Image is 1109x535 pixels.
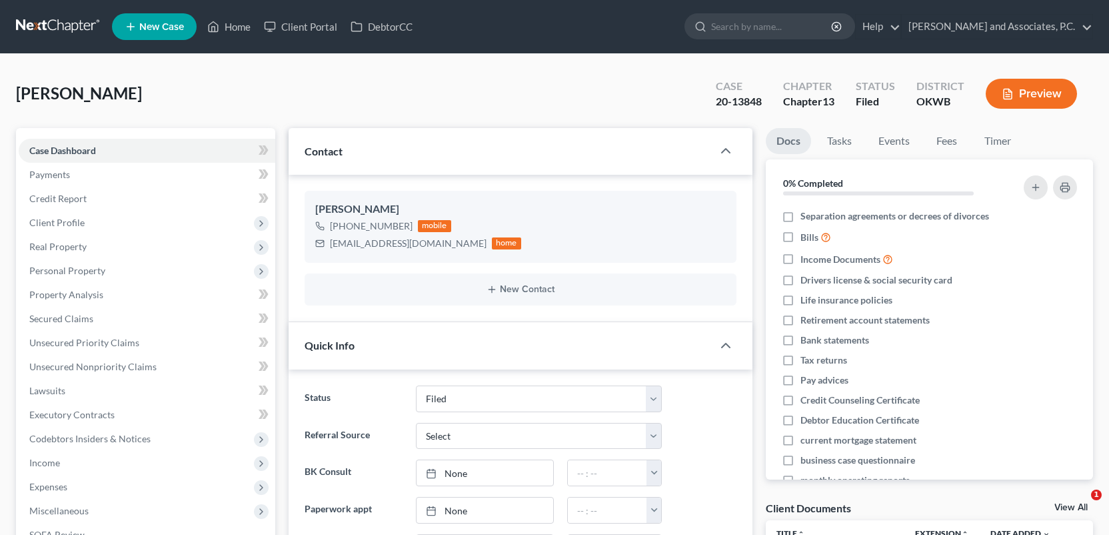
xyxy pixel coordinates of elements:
span: Bank statements [800,334,869,347]
span: Lawsuits [29,385,65,396]
button: Preview [986,79,1077,109]
div: [PERSON_NAME] [315,201,726,217]
span: Property Analysis [29,289,103,300]
span: Bills [800,231,818,244]
span: current mortgage statement [800,434,916,447]
a: Property Analysis [19,283,275,307]
div: Status [856,79,895,94]
span: Debtor Education Certificate [800,414,919,427]
a: Executory Contracts [19,403,275,427]
div: Case [716,79,762,94]
div: mobile [418,220,451,232]
div: Filed [856,94,895,109]
a: [PERSON_NAME] and Associates, P.C. [902,15,1092,39]
span: Life insurance policies [800,294,892,307]
span: Drivers license & social security card [800,274,952,287]
span: Credit Counseling Certificate [800,394,920,407]
span: Real Property [29,241,87,252]
label: Status [298,386,409,412]
span: business case questionnaire [800,454,915,467]
span: Unsecured Priority Claims [29,337,139,348]
input: -- : -- [568,498,647,523]
span: Quick Info [305,339,355,352]
span: Retirement account statements [800,314,930,327]
a: Case Dashboard [19,139,275,163]
span: Expenses [29,481,67,492]
a: None [417,460,553,486]
span: [PERSON_NAME] [16,83,142,103]
button: New Contact [315,284,726,295]
span: 13 [822,95,834,107]
div: Client Documents [766,501,851,515]
span: monthly operating reports [800,474,910,487]
span: Income Documents [800,253,880,266]
span: Contact [305,145,343,157]
span: Credit Report [29,193,87,204]
div: Chapter [783,79,834,94]
a: Payments [19,163,275,187]
a: Fees [926,128,968,154]
span: New Case [139,22,184,32]
span: Payments [29,169,70,180]
label: BK Consult [298,460,409,486]
a: Unsecured Nonpriority Claims [19,355,275,379]
strong: 0% Completed [783,177,843,189]
a: Unsecured Priority Claims [19,331,275,355]
span: Personal Property [29,265,105,276]
iframe: Intercom live chat [1064,490,1096,522]
span: Client Profile [29,217,85,228]
label: Paperwork appt [298,497,409,524]
div: OKWB [916,94,964,109]
input: Search by name... [711,14,833,39]
a: Home [201,15,257,39]
a: Lawsuits [19,379,275,403]
span: 1 [1091,490,1102,500]
div: Chapter [783,94,834,109]
div: home [492,237,521,249]
div: 20-13848 [716,94,762,109]
span: Unsecured Nonpriority Claims [29,361,157,372]
a: Client Portal [257,15,344,39]
span: Case Dashboard [29,145,96,156]
div: District [916,79,964,94]
span: Income [29,457,60,468]
a: Secured Claims [19,307,275,331]
a: Docs [766,128,811,154]
a: Tasks [816,128,862,154]
span: Codebtors Insiders & Notices [29,433,151,444]
a: DebtorCC [344,15,419,39]
span: Miscellaneous [29,505,89,516]
span: Executory Contracts [29,409,115,420]
label: Referral Source [298,423,409,450]
div: [EMAIL_ADDRESS][DOMAIN_NAME] [330,237,487,250]
a: Credit Report [19,187,275,211]
a: View All [1054,503,1088,512]
a: None [417,498,553,523]
div: [PHONE_NUMBER] [330,219,413,233]
span: Tax returns [800,354,847,367]
a: Events [868,128,920,154]
a: Help [856,15,900,39]
span: Separation agreements or decrees of divorces [800,209,989,223]
input: -- : -- [568,460,647,486]
a: Timer [974,128,1022,154]
span: Secured Claims [29,313,93,324]
span: Pay advices [800,374,848,387]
